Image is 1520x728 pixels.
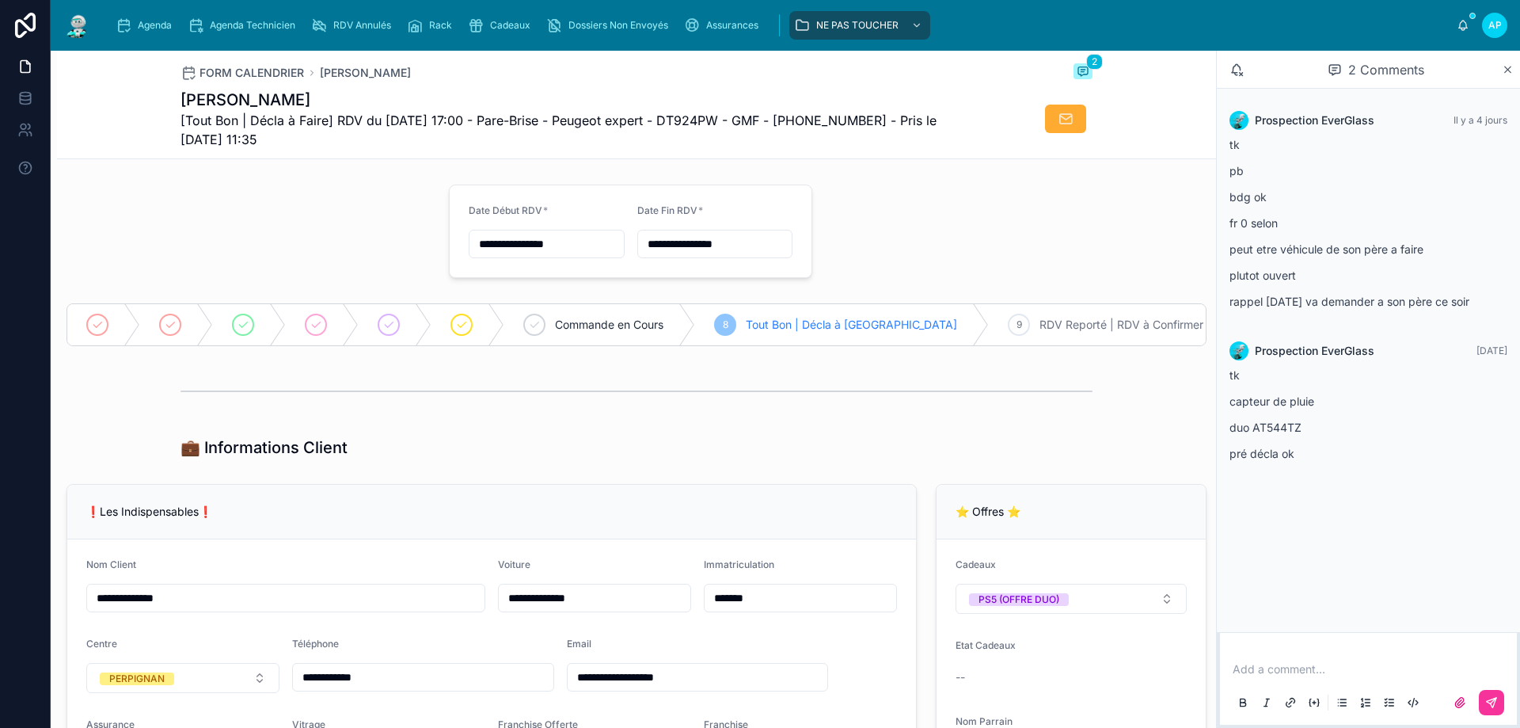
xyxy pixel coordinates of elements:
[1229,293,1507,310] p: rappel [DATE] va demander a son père ce soir
[183,11,306,40] a: Agenda Technicien
[637,204,697,216] span: Date Fin RDV
[63,13,92,38] img: App logo
[1453,114,1507,126] span: Il y a 4 jours
[86,663,279,693] button: Select Button
[956,558,996,570] span: Cadeaux
[541,11,679,40] a: Dossiers Non Envoyés
[490,19,530,32] span: Cadeaux
[1229,419,1507,436] p: duo AT544TZ
[104,8,1457,43] div: scrollable content
[180,89,974,111] h1: [PERSON_NAME]
[1073,63,1092,82] button: 2
[1229,241,1507,257] p: peut etre véhicule de son père a faire
[723,318,728,331] span: 8
[555,317,663,333] span: Commande en Cours
[1229,162,1507,179] p: pb
[86,505,212,518] span: ❗Les Indispensables❗
[706,19,758,32] span: Assurances
[956,505,1020,518] span: ⭐ Offres ⭐
[1488,19,1502,32] span: AP
[789,11,930,40] a: NE PAS TOUCHER
[306,11,402,40] a: RDV Annulés
[180,436,348,459] h1: 💼 Informations Client
[86,558,136,570] span: Nom Client
[402,11,463,40] a: Rack
[956,584,1187,614] button: Select Button
[138,19,172,32] span: Agenda
[1255,343,1374,359] span: Prospection EverGlass
[1348,60,1424,79] span: 2 Comments
[1229,367,1507,383] p: tk
[816,19,899,32] span: NE PAS TOUCHER
[429,19,452,32] span: Rack
[1229,136,1507,153] p: tk
[704,558,774,570] span: Immatriculation
[956,639,1016,651] span: Etat Cadeaux
[333,19,391,32] span: RDV Annulés
[1229,215,1507,231] p: fr 0 selon
[1255,112,1374,128] span: Prospection EverGlass
[498,558,530,570] span: Voiture
[109,673,165,685] div: PERPIGNAN
[1016,318,1022,331] span: 9
[210,19,295,32] span: Agenda Technicien
[111,11,183,40] a: Agenda
[463,11,541,40] a: Cadeaux
[1229,189,1507,205] p: bdg ok
[1086,54,1103,70] span: 2
[679,11,769,40] a: Assurances
[956,669,965,685] span: --
[746,317,957,333] span: Tout Bon | Décla à [GEOGRAPHIC_DATA]
[469,204,542,216] span: Date Début RDV
[978,593,1059,606] div: PS5 (OFFRE DUO)
[86,638,117,650] span: Centre
[180,111,974,149] span: [Tout Bon | Décla à Faire] RDV du [DATE] 17:00 - Pare-Brise - Peugeot expert - DT924PW - GMF - [P...
[1229,445,1507,462] p: pré décla ok
[1476,345,1507,356] span: [DATE]
[956,715,1013,727] span: Nom Parrain
[320,65,411,81] a: [PERSON_NAME]
[567,638,591,650] span: Email
[180,65,304,81] a: FORM CALENDRIER
[199,65,304,81] span: FORM CALENDRIER
[1229,267,1507,284] p: plutot ouvert
[1039,317,1203,333] span: RDV Reporté | RDV à Confirmer
[1229,393,1507,410] p: capteur de pluie
[568,19,668,32] span: Dossiers Non Envoyés
[292,638,339,650] span: Téléphone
